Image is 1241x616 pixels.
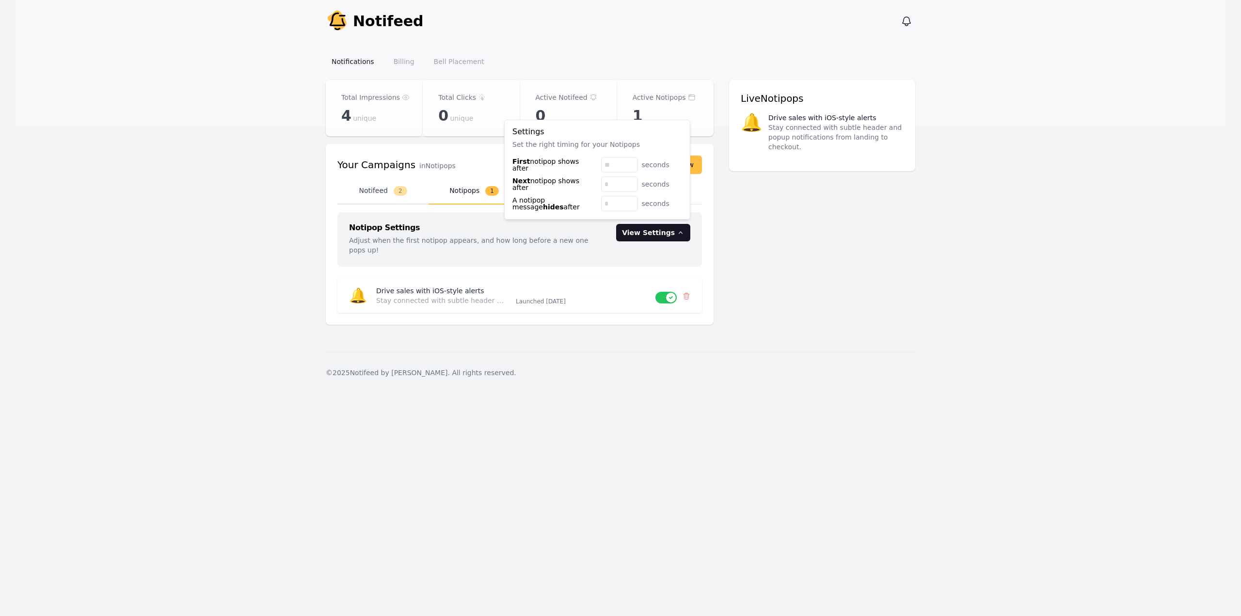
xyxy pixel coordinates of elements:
[326,10,349,33] img: Your Company
[438,92,476,103] p: Total Clicks
[349,236,605,255] p: Adjust when the first notipop appears, and how long before a new one pops up!
[388,53,420,70] a: Billing
[741,92,904,105] h3: Live Notipops
[512,177,530,185] span: Next
[349,224,605,232] h3: Notipop Settings
[546,298,566,305] time: 2025-06-23T20:01:08.023Z
[337,158,415,172] h3: Your Campaigns
[419,161,456,171] p: in Notipops
[326,53,380,70] a: Notifications
[741,113,763,152] span: 🔔
[349,287,367,304] span: 🔔
[633,92,686,103] p: Active Notipops
[429,178,520,205] button: Notipops1
[616,224,690,241] button: View Settings
[512,197,593,210] label: A notipop message after
[536,107,545,125] span: 0
[633,107,642,125] span: 1
[438,107,448,125] span: 0
[428,53,490,70] a: Bell Placement
[353,13,424,30] span: Notifeed
[536,92,588,103] p: Active Notifeed
[450,113,473,123] span: unique
[516,298,648,305] p: Launched
[543,203,564,211] span: hides
[512,128,682,136] h4: Settings
[452,369,516,377] span: All rights reserved.
[337,178,702,205] nav: Tabs
[485,186,499,196] span: 1
[337,178,429,205] button: Notifeed2
[512,158,530,165] span: First
[394,186,407,196] span: 2
[326,369,450,377] span: © 2025 Notifeed by [PERSON_NAME].
[512,158,593,172] label: notipop shows after
[512,177,593,191] label: notipop shows after
[341,92,400,103] p: Total Impressions
[768,113,876,123] p: Drive sales with iOS-style alerts
[376,296,504,305] p: Stay connected with subtle header and popup notifications from landing to checkout.
[376,286,508,296] p: Drive sales with iOS-style alerts
[768,123,904,152] p: Stay connected with subtle header and popup notifications from landing to checkout.
[326,10,424,33] a: Notifeed
[512,140,682,149] p: Set the right timing for your Notipops
[341,107,351,125] span: 4
[353,113,376,123] span: unique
